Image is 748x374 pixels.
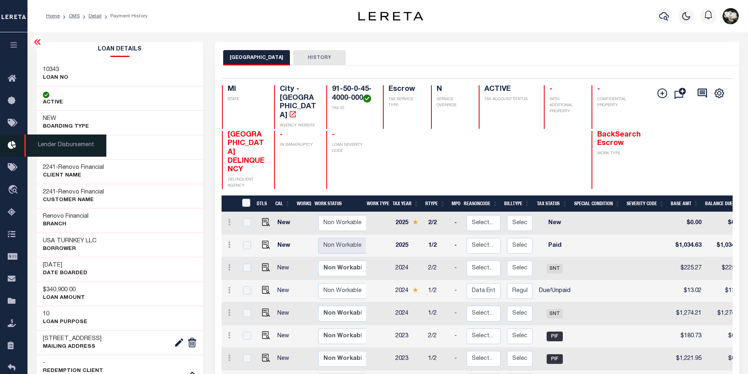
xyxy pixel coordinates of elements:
img: Star.svg [412,287,418,292]
img: Star.svg [412,219,418,225]
td: - [451,325,463,348]
li: Payment History [101,13,148,20]
h3: - [43,164,104,172]
td: 1/2 [425,303,451,325]
td: New [274,212,296,235]
p: SERVICE OVERRIDE [437,97,469,109]
td: - [451,280,463,303]
h3: Renovo Financial [43,212,89,221]
p: AGENCY WEBSITE [280,123,317,129]
button: HISTORY [293,50,346,65]
td: $225.27 [705,257,746,280]
p: ACTIVE [43,99,63,107]
td: $1,274.21 [670,303,705,325]
th: BillType: activate to sort column ascending [501,195,533,212]
td: New [536,212,574,235]
td: $0.00 [705,325,746,348]
th: &nbsp; [237,195,254,212]
p: LOAN NO [43,74,68,82]
p: BOARDING TYPE [43,123,89,131]
a: Home [46,14,60,19]
span: PIF [547,332,563,341]
h3: 10343 [43,66,68,74]
th: WorkQ [294,195,311,212]
th: Work Type [363,195,389,212]
span: [GEOGRAPHIC_DATA] DELINQUENCY [228,131,264,173]
button: [GEOGRAPHIC_DATA] [223,50,290,65]
span: PIF [547,354,563,364]
h3: [STREET_ADDRESS] [43,335,101,343]
td: $0.00 [705,212,746,235]
h4: N [437,85,469,94]
p: IN BANKRUPTCY [280,142,317,148]
span: Renovo Financial [58,164,104,170]
td: $1,034.63 [670,235,705,257]
span: Lender Disbursement [24,134,106,157]
span: - [597,86,600,93]
h3: USA TURNKEY LLC [43,237,97,245]
td: $0.00 [670,212,705,235]
td: Due/Unpaid [536,280,574,303]
p: DATE BOARDED [43,269,87,277]
th: Work Status [311,195,366,212]
p: LOAN SEVERITY CODE [332,142,373,154]
td: 2024 [392,280,425,303]
td: 1/2 [425,280,451,303]
td: New [274,348,296,370]
td: - [451,303,463,325]
th: Base Amt: activate to sort column ascending [668,195,702,212]
h4: 91-50-0-45-4000-000 [332,85,373,103]
img: logo-dark.svg [358,12,423,21]
th: Tax Status: activate to sort column ascending [533,195,571,212]
h4: City - [GEOGRAPHIC_DATA] [280,85,317,120]
td: $13.02 [705,280,746,303]
td: New [274,303,296,325]
img: deletes.png [187,338,197,347]
p: CONFIDENTIAL PROPERTY [597,97,634,109]
p: LOAN AMOUNT [43,294,85,302]
td: 2024 [392,257,425,280]
a: Detail [89,14,101,19]
td: 2024 [392,303,425,325]
td: $1,034.63 [705,235,746,257]
td: 1/2 [425,235,451,257]
th: Tax Year: activate to sort column ascending [389,195,422,212]
th: MPO [448,195,461,212]
p: TAX ACCOUNT STATUS [484,97,534,103]
th: Special Condition: activate to sort column ascending [571,195,623,212]
h3: $340,900.00 [43,286,85,294]
td: Paid [536,235,574,257]
h4: MI [228,85,264,94]
p: DELINQUENT AGENCY [228,177,264,189]
p: Borrower [43,245,97,253]
td: $1,274.21 [705,303,746,325]
td: 2025 [392,212,425,235]
td: New [274,280,296,303]
th: RType: activate to sort column ascending [422,195,448,212]
p: STATE [228,97,264,103]
span: - [280,131,283,139]
span: SNT [547,264,563,273]
th: DTLS [254,195,272,212]
td: 2025 [392,235,425,257]
td: - [451,212,463,235]
td: - [451,235,463,257]
p: Mailing Address [43,343,101,351]
th: ReasonCode: activate to sort column ascending [461,195,501,212]
td: 2/2 [425,257,451,280]
p: CLIENT Name [43,172,104,180]
td: - [451,348,463,370]
p: WORK TYPE [597,151,634,157]
p: TAX ID [332,105,373,111]
a: OMS [69,14,80,19]
td: $1,221.95 [670,348,705,370]
td: - [451,257,463,280]
td: New [274,257,296,280]
span: 2241 [43,164,56,170]
h4: ACTIVE [484,85,534,94]
p: WITH ADDITIONAL PROPERTY [549,97,582,115]
span: Renovo Financial [58,189,104,195]
td: 1/2 [425,348,451,370]
h3: 10 [43,310,87,318]
td: 2/2 [425,325,451,348]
